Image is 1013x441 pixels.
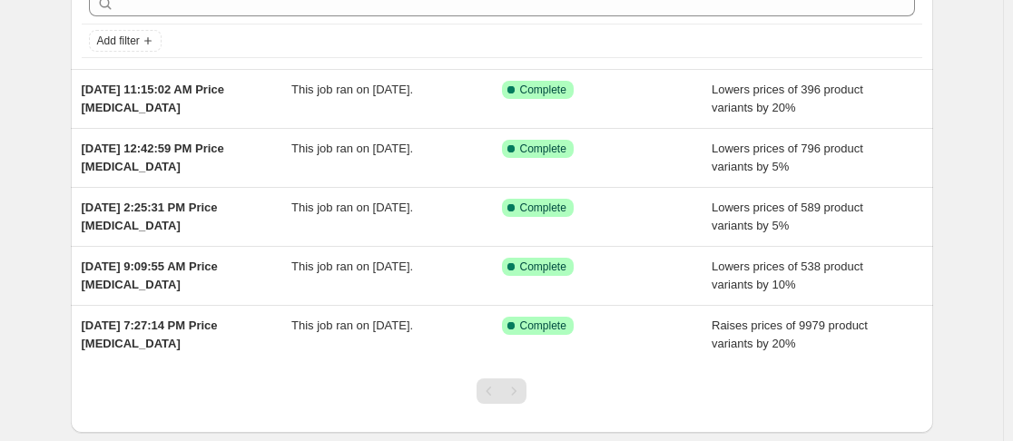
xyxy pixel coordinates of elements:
button: Add filter [89,30,162,52]
span: This job ran on [DATE]. [291,142,413,155]
nav: Pagination [477,378,526,404]
span: Add filter [97,34,140,48]
span: Lowers prices of 538 product variants by 10% [712,260,863,291]
span: Complete [520,83,566,97]
span: Complete [520,201,566,215]
span: This job ran on [DATE]. [291,83,413,96]
span: This job ran on [DATE]. [291,201,413,214]
span: [DATE] 2:25:31 PM Price [MEDICAL_DATA] [82,201,218,232]
span: [DATE] 9:09:55 AM Price [MEDICAL_DATA] [82,260,218,291]
span: Complete [520,260,566,274]
span: [DATE] 7:27:14 PM Price [MEDICAL_DATA] [82,318,218,350]
span: [DATE] 12:42:59 PM Price [MEDICAL_DATA] [82,142,224,173]
span: Lowers prices of 396 product variants by 20% [712,83,863,114]
span: [DATE] 11:15:02 AM Price [MEDICAL_DATA] [82,83,225,114]
span: Complete [520,318,566,333]
span: Complete [520,142,566,156]
span: This job ran on [DATE]. [291,260,413,273]
span: Raises prices of 9979 product variants by 20% [712,318,868,350]
span: Lowers prices of 796 product variants by 5% [712,142,863,173]
span: Lowers prices of 589 product variants by 5% [712,201,863,232]
span: This job ran on [DATE]. [291,318,413,332]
